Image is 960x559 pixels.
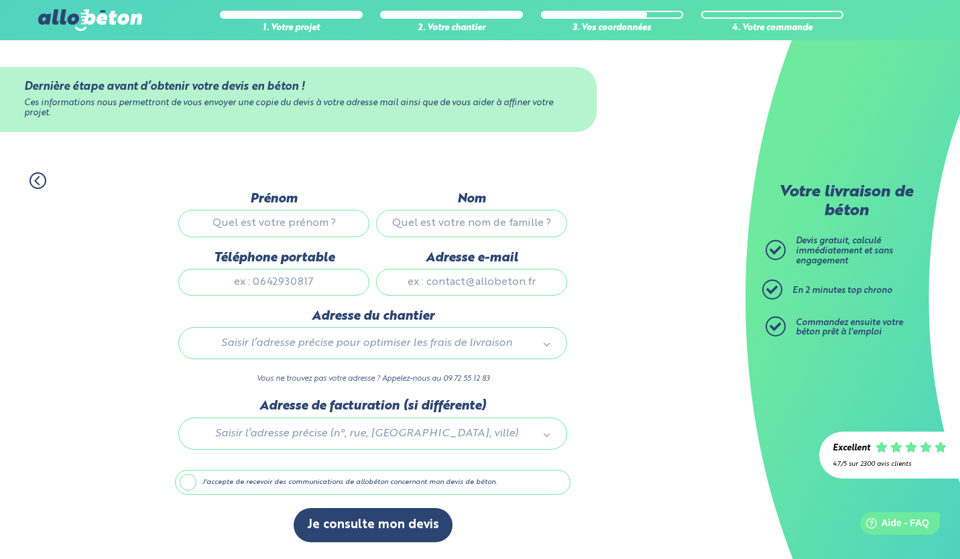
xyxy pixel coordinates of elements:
[769,184,923,221] p: Votre livraison de béton
[380,23,523,34] div: 2. Votre chantier
[294,508,453,542] button: Je consulte mon devis
[833,444,870,454] div: Excellent
[192,334,553,352] a: Saisir l’adresse précise pour optimiser les frais de livraison
[376,269,567,296] input: ex : contact@allobeton.fr
[833,460,947,468] div: 4.7/5 sur 2300 avis clients
[24,80,573,93] div: Dernière étape avant d’obtenir votre devis en béton !
[376,210,567,237] input: Quel est votre nom de famille ?
[541,23,684,34] div: 3. Vos coordonnées
[376,192,567,206] label: Nom
[178,251,369,265] label: Téléphone portable
[178,210,369,237] input: Quel est votre prénom ?
[796,237,893,265] span: Devis gratuit, calculé immédiatement et sans engagement
[792,286,892,295] span: En 2 minutes top chrono
[24,99,573,118] div: Ces informations nous permettront de vous envoyer une copie du devis à votre adresse mail ainsi q...
[796,318,903,337] span: Commandez ensuite votre béton prêt à l'emploi
[175,470,571,495] label: J'accepte de recevoir des communications de allobéton concernant mon devis de béton.
[38,9,141,31] img: allobéton
[198,334,536,352] span: Saisir l’adresse précise pour optimiser les frais de livraison
[178,373,567,385] p: Vous ne trouvez pas votre adresse ? Appelez-nous au 09 72 55 12 83
[178,192,369,206] label: Prénom
[701,23,844,34] div: 4. Votre commande
[220,23,363,34] div: 1. Votre projet
[841,507,945,544] iframe: Help widget launcher
[178,269,369,296] input: ex : 0642930817
[178,309,567,324] label: Adresse du chantier
[376,251,567,265] label: Adresse e-mail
